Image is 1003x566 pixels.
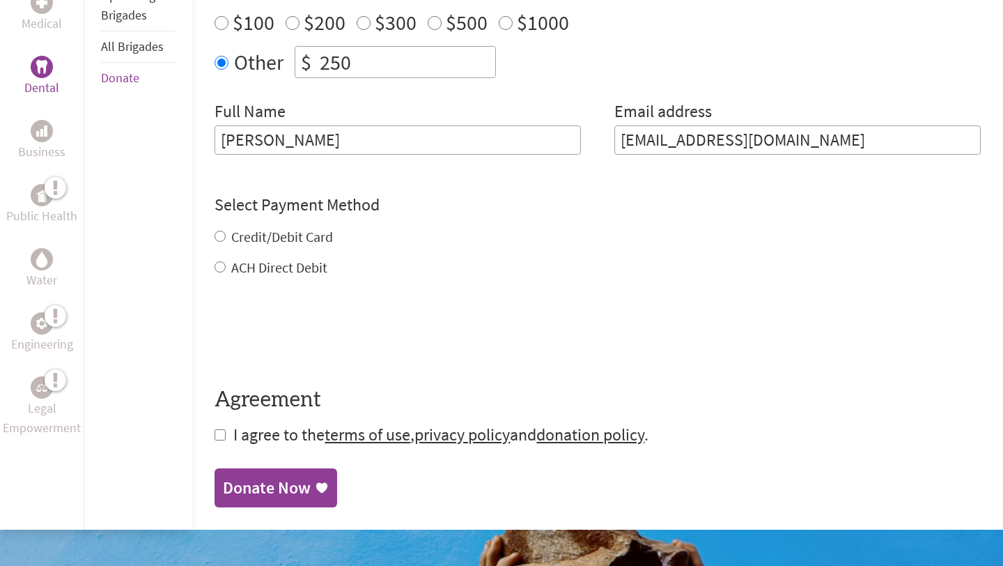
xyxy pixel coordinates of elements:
[215,125,581,155] input: Enter Full Name
[614,125,981,155] input: Your Email
[517,9,569,36] label: $1000
[101,31,176,63] li: All Brigades
[215,388,981,413] h4: Agreement
[414,424,510,445] a: privacy policy
[11,335,73,354] p: Engineering
[36,125,47,137] img: Business
[31,56,53,78] div: Dental
[101,70,139,86] a: Donate
[36,317,47,328] img: Engineering
[31,120,53,142] div: Business
[24,78,59,98] p: Dental
[6,184,77,226] a: Public HealthPublic Health
[304,9,345,36] label: $200
[24,56,59,98] a: DentalDental
[11,312,73,354] a: EngineeringEngineering
[36,188,47,202] img: Public Health
[446,9,488,36] label: $500
[223,477,311,499] div: Donate Now
[22,14,62,33] p: Medical
[231,228,333,245] label: Credit/Debit Card
[233,424,648,445] span: I agree to the , and .
[36,383,47,392] img: Legal Empowerment
[18,120,65,162] a: BusinessBusiness
[26,248,57,290] a: WaterWater
[101,63,176,93] li: Donate
[31,376,53,399] div: Legal Empowerment
[36,251,47,267] img: Water
[317,47,495,77] input: Enter Amount
[215,100,286,125] label: Full Name
[3,376,81,438] a: Legal EmpowermentLegal Empowerment
[6,206,77,226] p: Public Health
[614,100,712,125] label: Email address
[234,46,283,78] label: Other
[233,9,274,36] label: $100
[325,424,410,445] a: terms of use
[31,312,53,335] div: Engineering
[3,399,81,438] p: Legal Empowerment
[215,194,981,216] h4: Select Payment Method
[18,142,65,162] p: Business
[375,9,417,36] label: $300
[31,248,53,270] div: Water
[215,468,337,507] a: Donate Now
[101,38,164,54] a: All Brigades
[36,60,47,73] img: Dental
[26,270,57,290] p: Water
[536,424,644,445] a: donation policy
[295,47,317,77] div: $
[231,259,327,276] label: ACH Direct Debit
[215,305,426,360] iframe: reCAPTCHA
[31,184,53,206] div: Public Health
